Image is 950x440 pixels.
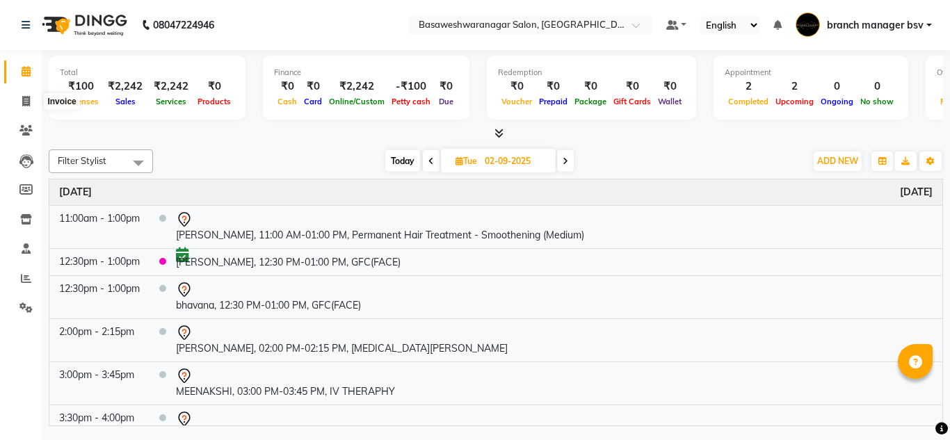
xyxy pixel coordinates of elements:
div: ₹0 [274,79,300,95]
a: September 2, 2025 [59,185,92,199]
span: Cash [274,97,300,106]
span: Services [152,97,190,106]
img: branch manager bsv [796,13,820,37]
a: September 2, 2025 [900,185,933,199]
div: 0 [857,79,897,95]
div: ₹100 [60,79,102,95]
button: ADD NEW [814,152,862,171]
span: Voucher [498,97,536,106]
span: Online/Custom [325,97,388,106]
div: ₹0 [434,79,458,95]
td: [PERSON_NAME], 11:00 AM-01:00 PM, Permanent Hair Treatment - Smoothening (Medium) [166,205,942,248]
div: Total [60,67,234,79]
span: Due [435,97,457,106]
div: 2 [725,79,772,95]
td: 12:30pm - 1:00pm [49,248,150,275]
td: bhavana, 12:30 PM-01:00 PM, GFC(FACE) [166,275,942,318]
span: Tue [452,156,481,166]
div: ₹0 [654,79,685,95]
iframe: chat widget [892,384,936,426]
td: 11:00am - 1:00pm [49,205,150,248]
th: September 2, 2025 [49,179,942,206]
span: Gift Cards [610,97,654,106]
div: ₹0 [610,79,654,95]
div: ₹2,242 [102,79,148,95]
b: 08047224946 [153,6,214,44]
div: Appointment [725,67,897,79]
div: ₹0 [571,79,610,95]
span: Upcoming [772,97,817,106]
span: Prepaid [536,97,571,106]
span: Completed [725,97,772,106]
span: Wallet [654,97,685,106]
div: ₹2,242 [148,79,194,95]
img: logo [35,6,131,44]
td: [PERSON_NAME], 12:30 PM-01:00 PM, GFC(FACE) [166,248,942,275]
span: Filter Stylist [58,155,106,166]
div: ₹0 [194,79,234,95]
span: No show [857,97,897,106]
td: MEENAKSHI, 03:00 PM-03:45 PM, IV THERAPHY [166,361,942,405]
div: Finance [274,67,458,79]
input: 2025-09-02 [481,151,550,172]
td: 3:00pm - 3:45pm [49,361,150,405]
span: branch manager bsv [827,18,924,33]
td: [PERSON_NAME], 02:00 PM-02:15 PM, [MEDICAL_DATA][PERSON_NAME] [166,318,942,361]
div: -₹100 [388,79,434,95]
div: ₹0 [300,79,325,95]
div: 2 [772,79,817,95]
td: 12:30pm - 1:00pm [49,275,150,318]
span: Ongoing [817,97,857,106]
span: ADD NEW [817,156,858,166]
span: Products [194,97,234,106]
div: ₹2,242 [325,79,388,95]
div: 0 [817,79,857,95]
span: Package [571,97,610,106]
div: Invoice [44,93,79,110]
td: 2:00pm - 2:15pm [49,318,150,361]
span: Card [300,97,325,106]
div: Redemption [498,67,685,79]
div: ₹0 [498,79,536,95]
span: Petty cash [388,97,434,106]
span: Today [385,150,420,172]
span: Sales [112,97,139,106]
div: ₹0 [536,79,571,95]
